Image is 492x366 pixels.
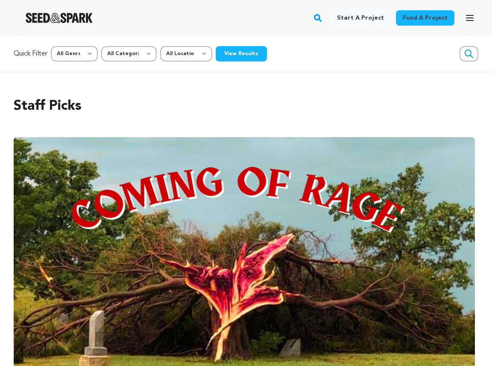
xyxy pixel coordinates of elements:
a: Fund a project [396,10,454,26]
h2: Staff Picks [14,96,478,117]
p: Quick Filter [14,49,47,59]
a: Start a project [330,10,391,26]
img: Seed&Spark Logo Dark Mode [26,13,93,23]
a: Seed&Spark Homepage [26,13,93,23]
button: View Results [216,46,267,61]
